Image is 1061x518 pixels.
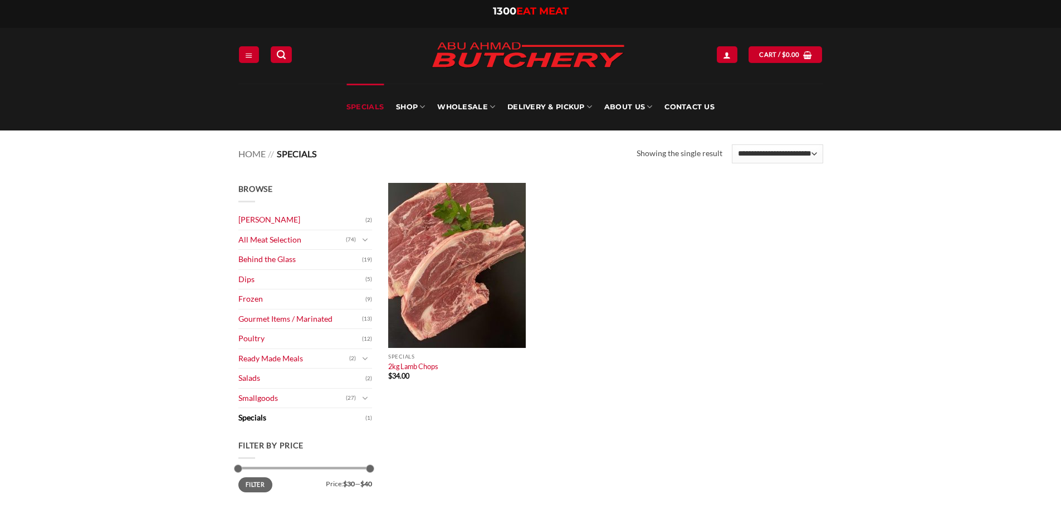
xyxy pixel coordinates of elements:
span: $30 [343,480,355,488]
span: $40 [360,480,372,488]
bdi: 0.00 [782,51,800,58]
a: Frozen [238,289,365,309]
a: Behind the Glass [238,250,362,269]
a: Search [271,46,292,62]
a: SHOP [396,84,425,130]
span: 1300 [493,5,516,17]
button: Toggle [359,352,372,365]
a: All Meat Selection [238,230,346,250]
span: Browse [238,184,273,193]
a: About Us [604,84,652,130]
img: Lamb_forequarter_Chops (per 1Kg) [388,183,526,348]
span: (12) [362,331,372,347]
a: View cart [749,46,822,62]
a: Dips [238,270,365,289]
a: Gourmet Items / Marinated [238,309,362,329]
bdi: 34.00 [388,371,409,380]
span: $ [782,50,786,60]
button: Filter [238,477,272,492]
select: Shop order [732,144,823,163]
a: Ready Made Meals [238,349,349,369]
span: (2) [365,370,372,387]
span: $ [388,371,392,380]
span: Cart / [759,50,799,60]
span: (13) [362,311,372,327]
a: Smallgoods [238,389,346,408]
img: Abu Ahmad Butchery [422,35,634,77]
a: Specials [346,84,384,130]
span: (74) [346,231,356,248]
a: 1300EAT MEAT [493,5,569,17]
a: Home [238,148,266,159]
span: EAT MEAT [516,5,569,17]
span: (27) [346,390,356,406]
span: Filter by price [238,440,304,450]
button: Toggle [359,392,372,404]
span: (1) [365,410,372,427]
span: // [268,148,274,159]
a: Specials [238,408,365,428]
a: Wholesale [437,84,495,130]
p: Showing the single result [637,147,722,160]
a: Salads [238,369,365,388]
a: Login [717,46,737,62]
a: Menu [239,46,259,62]
p: Specials [388,354,526,360]
a: 2kg Lamb Chops [388,362,438,371]
span: (2) [365,212,372,229]
span: (5) [365,271,372,288]
span: (9) [365,291,372,308]
button: Toggle [359,234,372,246]
span: (2) [349,350,356,367]
a: Contact Us [664,84,715,130]
span: (19) [362,251,372,268]
a: Delivery & Pickup [507,84,592,130]
span: Specials [277,148,317,159]
div: Price: — [238,477,372,487]
a: Poultry [238,329,362,348]
a: [PERSON_NAME] [238,210,365,230]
